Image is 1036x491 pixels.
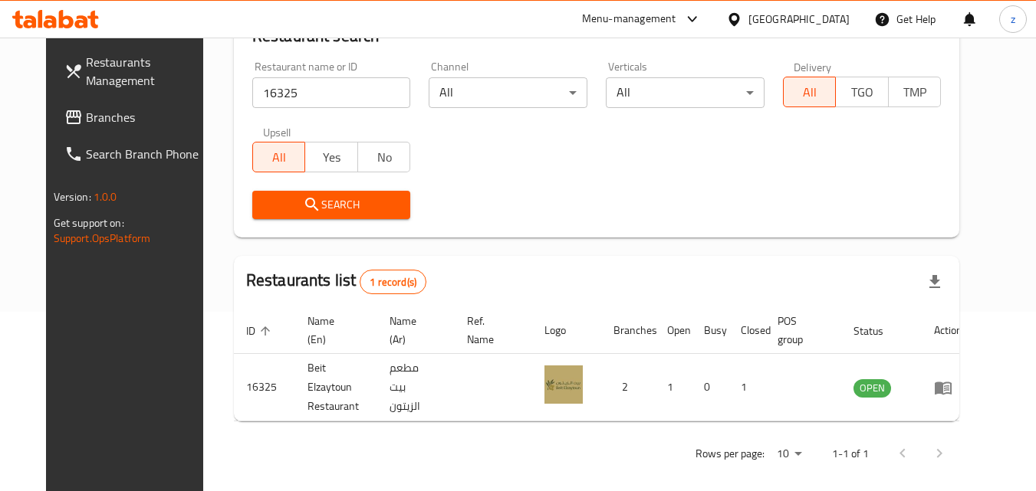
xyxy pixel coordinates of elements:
[360,270,426,294] div: Total records count
[748,11,850,28] div: [GEOGRAPHIC_DATA]
[532,307,601,354] th: Logo
[655,354,692,421] td: 1
[467,312,514,349] span: Ref. Name
[308,312,359,349] span: Name (En)
[265,195,399,214] span: Search
[86,145,207,163] span: Search Branch Phone
[692,354,728,421] td: 0
[52,99,219,136] a: Branches
[853,322,903,340] span: Status
[54,187,91,207] span: Version:
[252,25,942,47] h2: Restaurant search
[246,322,275,340] span: ID
[832,444,869,463] p: 1-1 of 1
[601,307,655,354] th: Branches
[263,126,291,137] label: Upsell
[934,378,962,397] div: Menu
[360,275,426,290] span: 1 record(s)
[390,312,436,349] span: Name (Ar)
[582,10,676,28] div: Menu-management
[252,77,411,108] input: Search for restaurant name or ID..
[252,142,306,172] button: All
[606,77,765,108] div: All
[601,354,655,421] td: 2
[728,307,765,354] th: Closed
[246,269,426,294] h2: Restaurants list
[86,53,207,90] span: Restaurants Management
[252,191,411,219] button: Search
[429,77,587,108] div: All
[835,77,889,107] button: TGO
[778,312,823,349] span: POS group
[54,213,124,233] span: Get support on:
[304,142,358,172] button: Yes
[842,81,883,103] span: TGO
[895,81,936,103] span: TMP
[234,307,975,421] table: enhanced table
[259,146,300,169] span: All
[728,354,765,421] td: 1
[916,264,953,300] div: Export file
[790,81,830,103] span: All
[692,307,728,354] th: Busy
[771,443,807,466] div: Rows per page:
[311,146,352,169] span: Yes
[696,444,765,463] p: Rows per page:
[888,77,942,107] button: TMP
[655,307,692,354] th: Open
[1011,11,1015,28] span: z
[922,307,975,354] th: Action
[295,354,377,421] td: Beit Elzaytoun Restaurant
[86,108,207,126] span: Branches
[54,228,151,248] a: Support.OpsPlatform
[544,365,583,404] img: Beit Elzaytoun Restaurant
[52,136,219,172] a: Search Branch Phone
[94,187,117,207] span: 1.0.0
[853,379,891,397] span: OPEN
[364,146,405,169] span: No
[357,142,411,172] button: No
[853,379,891,398] div: OPEN
[783,77,837,107] button: All
[234,354,295,421] td: 16325
[52,44,219,99] a: Restaurants Management
[794,61,832,72] label: Delivery
[377,354,455,421] td: مطعم بيت الزيتون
